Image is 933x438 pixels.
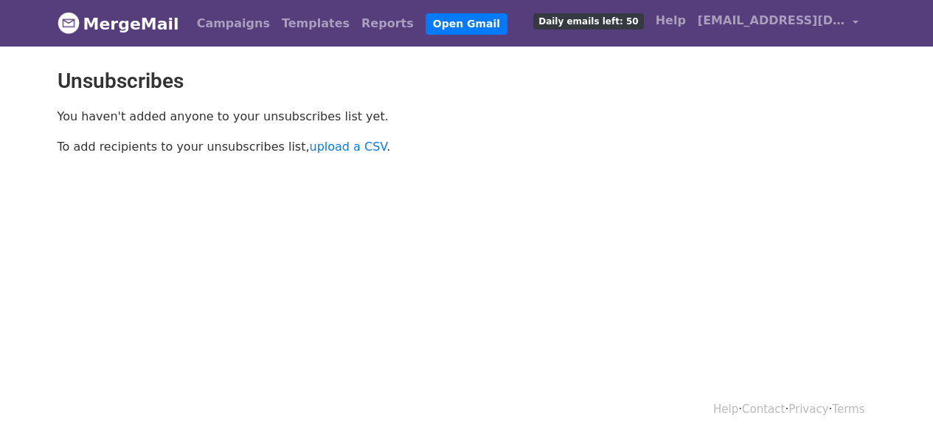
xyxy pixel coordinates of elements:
p: To add recipients to your unsubscribes list, . [58,139,456,154]
p: You haven't added anyone to your unsubscribes list yet. [58,109,456,124]
span: Daily emails left: 50 [533,13,643,30]
span: [EMAIL_ADDRESS][DOMAIN_NAME] [698,12,845,30]
a: [EMAIL_ADDRESS][DOMAIN_NAME] [692,6,864,41]
a: Reports [355,9,420,38]
a: upload a CSV [310,140,387,154]
img: MergeMail logo [58,12,80,34]
a: Campaigns [191,9,276,38]
a: Help [713,403,738,416]
a: Terms [832,403,864,416]
a: Templates [276,9,355,38]
a: Help [650,6,692,35]
a: Open Gmail [426,13,507,35]
a: Daily emails left: 50 [527,6,649,35]
a: MergeMail [58,8,179,39]
h2: Unsubscribes [58,69,876,94]
a: Contact [742,403,785,416]
a: Privacy [788,403,828,416]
